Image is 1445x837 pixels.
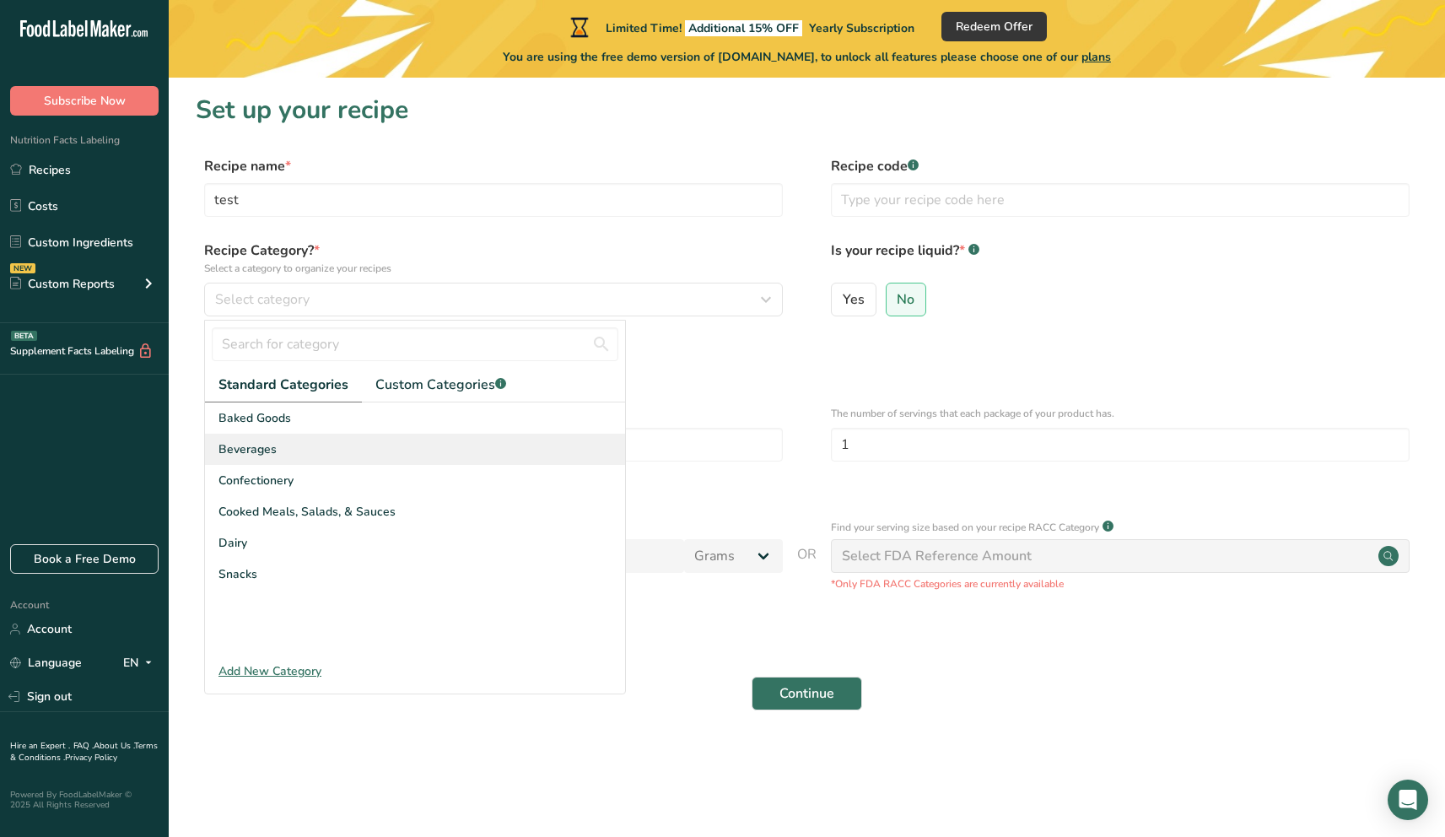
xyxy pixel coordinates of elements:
h1: Set up your recipe [196,91,1418,129]
p: *Only FDA RACC Categories are currently available [831,576,1410,591]
span: Continue [779,683,834,704]
span: Redeem Offer [956,18,1033,35]
span: Baked Goods [218,409,291,427]
span: Additional 15% OFF [685,20,802,36]
div: Open Intercom Messenger [1388,780,1428,820]
span: Standard Categories [218,375,348,395]
div: Limited Time! [567,17,914,37]
span: Dairy [218,534,247,552]
p: The number of servings that each package of your product has. [831,406,1410,421]
span: Custom Categories [375,375,506,395]
button: Redeem Offer [941,12,1047,41]
span: Yes [843,291,865,308]
span: Snacks [218,565,257,583]
div: Select FDA Reference Amount [842,546,1032,566]
button: Subscribe Now [10,86,159,116]
span: No [897,291,914,308]
a: About Us . [94,740,134,752]
label: Is your recipe liquid? [831,240,1410,276]
span: OR [797,544,817,591]
label: Recipe code [831,156,1410,176]
span: plans [1081,49,1111,65]
button: Select category [204,283,783,316]
a: FAQ . [73,740,94,752]
label: Recipe name [204,156,783,176]
div: Powered By FoodLabelMaker © 2025 All Rights Reserved [10,790,159,810]
span: Beverages [218,440,277,458]
div: NEW [10,263,35,273]
span: Cooked Meals, Salads, & Sauces [218,503,396,521]
span: You are using the free demo version of [DOMAIN_NAME], to unlock all features please choose one of... [503,48,1111,66]
p: Find your serving size based on your recipe RACC Category [831,520,1099,535]
a: Hire an Expert . [10,740,70,752]
div: Custom Reports [10,275,115,293]
input: Search for category [212,327,618,361]
div: BETA [11,331,37,341]
div: EN [123,653,159,673]
span: Yearly Subscription [809,20,914,36]
a: Privacy Policy [65,752,117,764]
span: Select category [215,289,310,310]
p: Select a category to organize your recipes [204,261,783,276]
span: Confectionery [218,472,294,489]
span: Subscribe Now [44,92,126,110]
a: Terms & Conditions . [10,740,158,764]
div: Add New Category [205,662,625,680]
button: Continue [752,677,862,710]
a: Language [10,648,82,678]
input: Type your recipe code here [831,183,1410,217]
input: Type your recipe name here [204,183,783,217]
a: Book a Free Demo [10,544,159,574]
label: Recipe Category? [204,240,783,276]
